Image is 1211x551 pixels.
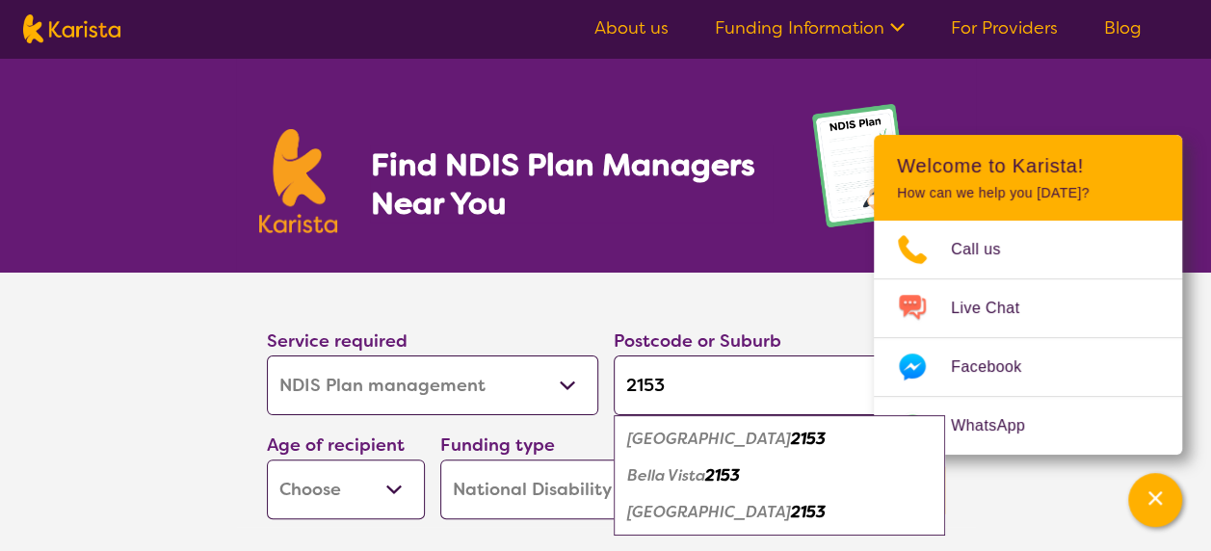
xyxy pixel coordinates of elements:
[623,421,935,458] div: Baulkham Hills 2153
[370,145,773,223] h1: Find NDIS Plan Managers Near You
[897,154,1159,177] h2: Welcome to Karista!
[812,104,953,273] img: plan-management
[951,353,1044,381] span: Facebook
[705,465,740,485] em: 2153
[715,16,905,39] a: Funding Information
[594,16,669,39] a: About us
[627,429,791,449] em: [GEOGRAPHIC_DATA]
[1128,473,1182,527] button: Channel Menu
[267,433,405,457] label: Age of recipient
[627,502,791,522] em: [GEOGRAPHIC_DATA]
[874,135,1182,455] div: Channel Menu
[623,458,935,494] div: Bella Vista 2153
[897,185,1159,201] p: How can we help you [DATE]?
[627,465,705,485] em: Bella Vista
[23,14,120,43] img: Karista logo
[614,355,945,415] input: Type
[791,429,826,449] em: 2153
[623,494,935,531] div: Winston Hills 2153
[874,397,1182,455] a: Web link opens in a new tab.
[951,294,1042,323] span: Live Chat
[440,433,555,457] label: Funding type
[1104,16,1142,39] a: Blog
[951,16,1058,39] a: For Providers
[259,129,338,233] img: Karista logo
[951,411,1048,440] span: WhatsApp
[267,329,408,353] label: Service required
[951,235,1024,264] span: Call us
[791,502,826,522] em: 2153
[874,221,1182,455] ul: Choose channel
[614,329,781,353] label: Postcode or Suburb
